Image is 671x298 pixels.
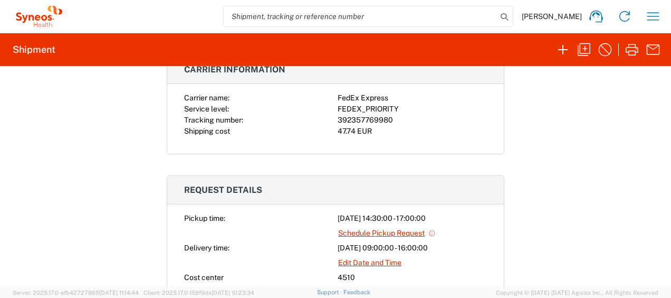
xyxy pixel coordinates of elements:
[338,243,487,254] div: [DATE] 09:00:00 - 16:00:00
[184,185,262,195] span: Request details
[184,127,230,135] span: Shipping cost
[338,254,402,272] a: Edit Date and Time
[212,290,254,296] span: [DATE] 10:23:34
[522,12,582,21] span: [PERSON_NAME]
[184,273,224,282] span: Cost center
[338,104,487,115] div: FEDEX_PRIORITY
[99,290,139,296] span: [DATE] 11:14:44
[338,115,487,126] div: 392357769980
[338,224,436,243] a: Schedule Pickup Request
[343,289,370,295] a: Feedback
[184,214,225,222] span: Pickup time:
[184,94,229,102] span: Carrier name:
[13,290,139,296] span: Server: 2025.17.0-efb42727865
[184,105,229,113] span: Service level:
[184,116,243,124] span: Tracking number:
[184,64,285,74] span: Carrier information
[317,289,343,295] a: Support
[338,92,487,104] div: FedEx Express
[224,6,497,26] input: Shipment, tracking or reference number
[338,126,487,137] div: 47.74 EUR
[143,290,254,296] span: Client: 2025.17.0-159f9de
[338,213,487,224] div: [DATE] 14:30:00 - 17:00:00
[13,43,55,56] h2: Shipment
[184,244,229,252] span: Delivery time:
[496,288,658,297] span: Copyright © [DATE]-[DATE] Agistix Inc., All Rights Reserved
[338,272,487,283] div: 4510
